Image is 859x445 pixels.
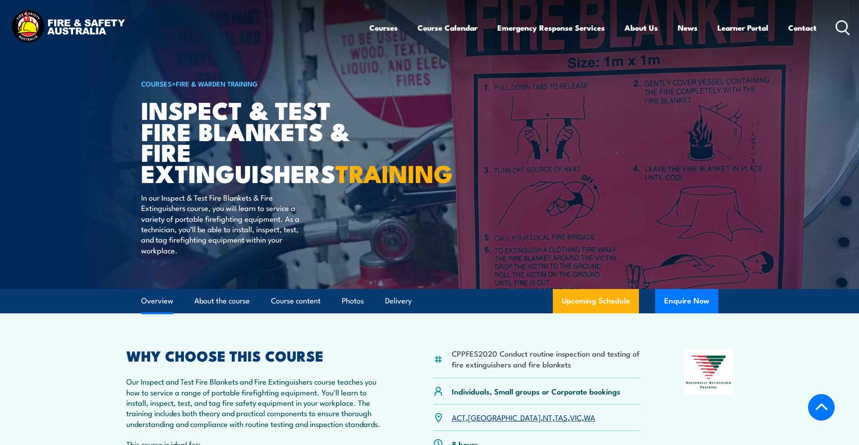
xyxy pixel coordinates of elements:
[452,348,641,369] li: CPPFES2020 Conduct routine inspection and testing of fire extinguishers and fire blankets
[335,154,453,191] strong: TRAINING
[176,78,258,88] a: Fire & Warden Training
[452,386,620,396] p: Individuals, Small groups or Corporate bookings
[141,78,364,89] h6: >
[788,16,817,40] a: Contact
[684,349,733,395] img: Nationally Recognised Training logo.
[625,16,658,40] a: About Us
[126,349,390,362] h2: WHY CHOOSE THIS COURSE
[570,412,582,422] a: VIC
[194,289,250,313] a: About the course
[141,289,173,313] a: Overview
[271,289,321,313] a: Course content
[385,289,412,313] a: Delivery
[543,412,552,422] a: NT
[678,16,698,40] a: News
[497,16,605,40] a: Emergency Response Services
[141,78,172,88] a: COURSES
[141,99,364,184] h1: Inspect & Test Fire Blankets & Fire Extinguishers
[452,412,466,422] a: ACT
[369,16,398,40] a: Courses
[418,16,478,40] a: Course Calendar
[342,289,364,313] a: Photos
[584,412,595,422] a: WA
[126,376,390,429] p: Our Inspect and Test Fire Blankets and Fire Extinguishers course teaches you how to service a ran...
[141,192,306,255] p: In our Inspect & Test Fire Blankets & Fire Extinguishers course, you will learn to service a vari...
[717,16,768,40] a: Learner Portal
[553,289,639,313] a: Upcoming Schedule
[555,412,568,422] a: TAS
[468,412,541,422] a: [GEOGRAPHIC_DATA]
[452,412,595,422] p: , , , , ,
[655,289,718,313] button: Enquire Now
